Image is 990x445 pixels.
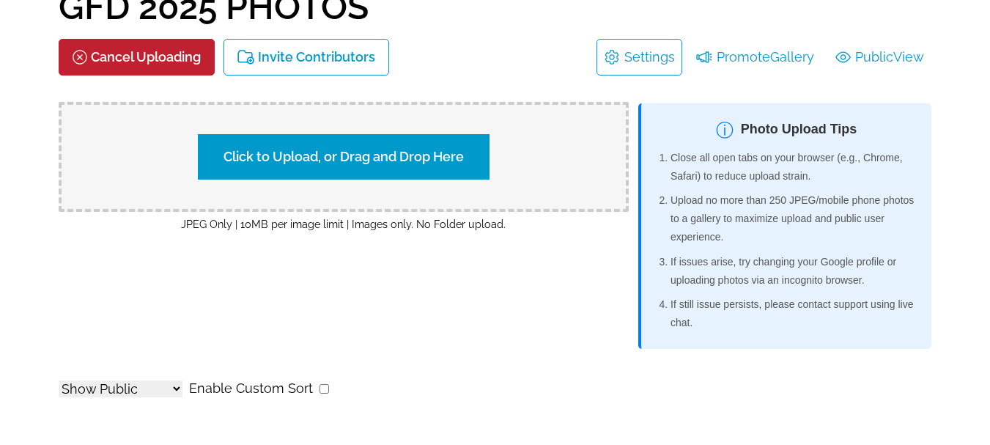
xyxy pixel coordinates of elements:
button: Invite Contributors [224,39,389,76]
li: If issues arise, try changing your Google profile or uploading photos via an incognito browser. [671,253,917,290]
a: Settings [624,45,675,69]
p: Cancel Uploading [91,50,201,65]
label: Enable Custom Sort [189,377,313,400]
span: View [893,45,924,69]
button: Cancel Uploading [59,39,215,76]
label: Click to Upload, or Drag and Drop Here [198,134,490,180]
span: ⓘ [716,120,734,140]
li: If still issue persists, please contact support using live chat. [671,295,917,332]
span: Gallery [770,45,814,69]
span: Photo Upload Tips [741,117,857,141]
li: Upload no more than 250 JPEG/mobile phone photos to a gallery to maximize upload and public user ... [671,191,917,247]
small: JPEG Only | 10MB per image limit | Images only. No Folder upload. [181,218,506,230]
li: Close all open tabs on your browser (e.g., Chrome, Safari) to reduce upload strain. [671,149,917,185]
a: PublicView [835,45,924,69]
li: Promote [689,39,821,76]
p: Invite Contributors [258,50,375,65]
